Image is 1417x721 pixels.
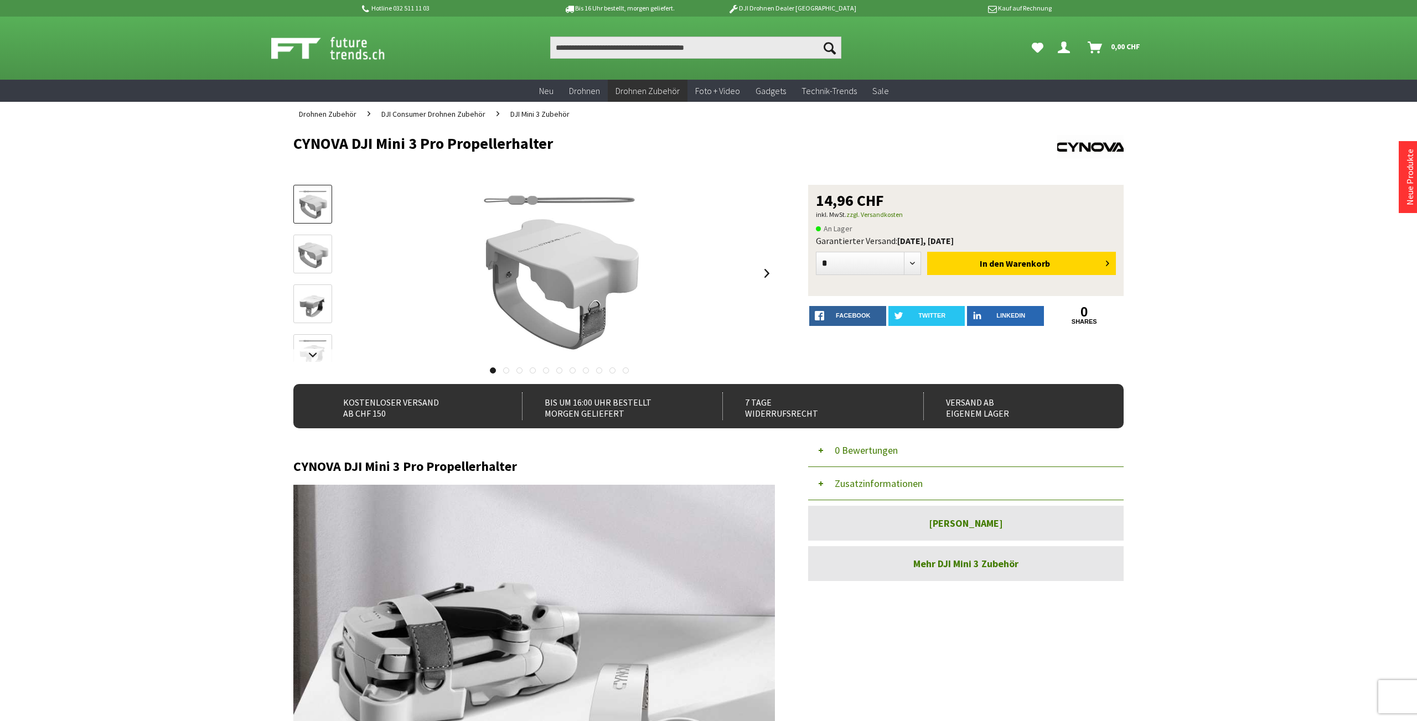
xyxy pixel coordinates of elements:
img: CYNOVA DJI Mini 3 Pro Propellerhalter [470,185,648,362]
a: Drohnen Zubehör [608,80,687,102]
button: 0 Bewertungen [808,434,1124,467]
a: Warenkorb [1083,37,1146,59]
span: An Lager [816,222,852,235]
a: facebook [809,306,886,326]
b: [DATE], [DATE] [897,235,954,246]
a: Drohnen Zubehör [293,102,362,126]
button: Zusatzinformationen [808,467,1124,500]
a: Neue Produkte [1404,149,1415,205]
a: Gadgets [748,80,794,102]
a: Mehr DJI Mini 3 Zubehör [808,546,1124,581]
img: Vorschau: CYNOVA DJI Mini 3 Pro Propellerhalter [297,189,329,221]
p: inkl. MwSt. [816,208,1116,221]
a: Sale [865,80,897,102]
div: Garantierter Versand: [816,235,1116,246]
span: Foto + Video [695,85,740,96]
button: In den Warenkorb [927,252,1116,275]
a: DJI Mini 3 Zubehör [505,102,575,126]
a: Technik-Trends [794,80,865,102]
a: Drohnen [561,80,608,102]
span: 0,00 CHF [1111,38,1140,55]
img: CYNOVA [1057,135,1124,158]
img: Shop Futuretrends - zur Startseite wechseln [271,34,409,62]
span: Drohnen Zubehör [616,85,680,96]
p: DJI Drohnen Dealer [GEOGRAPHIC_DATA] [706,2,878,15]
span: facebook [836,312,870,319]
span: Neu [539,85,554,96]
div: Versand ab eigenem Lager [923,392,1100,420]
a: DJI Consumer Drohnen Zubehör [376,102,491,126]
span: DJI Consumer Drohnen Zubehör [381,109,485,119]
span: 14,96 CHF [816,193,884,208]
h2: CYNOVA DJI Mini 3 Pro Propellerhalter [293,459,775,474]
div: Kostenloser Versand ab CHF 150 [321,392,498,420]
a: twitter [888,306,965,326]
a: Meine Favoriten [1026,37,1049,59]
a: Foto + Video [687,80,748,102]
p: Hotline 032 511 11 03 [360,2,532,15]
a: shares [1046,318,1123,325]
span: Technik-Trends [801,85,857,96]
span: DJI Mini 3 Zubehör [510,109,570,119]
a: [PERSON_NAME] [808,506,1124,541]
a: Neu [531,80,561,102]
span: Drohnen Zubehör [299,109,356,119]
a: Dein Konto [1053,37,1079,59]
a: 0 [1046,306,1123,318]
span: twitter [918,312,945,319]
span: Drohnen [569,85,600,96]
p: Kauf auf Rechnung [878,2,1051,15]
a: LinkedIn [967,306,1044,326]
span: In den [980,258,1004,269]
span: Gadgets [756,85,786,96]
h1: CYNOVA DJI Mini 3 Pro Propellerhalter [293,135,958,152]
button: Suchen [818,37,841,59]
input: Produkt, Marke, Kategorie, EAN, Artikelnummer… [550,37,841,59]
div: 7 Tage Widerrufsrecht [722,392,899,420]
span: LinkedIn [996,312,1025,319]
div: Bis um 16:00 Uhr bestellt Morgen geliefert [522,392,699,420]
p: Bis 16 Uhr bestellt, morgen geliefert. [532,2,705,15]
a: zzgl. Versandkosten [846,210,903,219]
span: Sale [872,85,889,96]
span: Warenkorb [1006,258,1050,269]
